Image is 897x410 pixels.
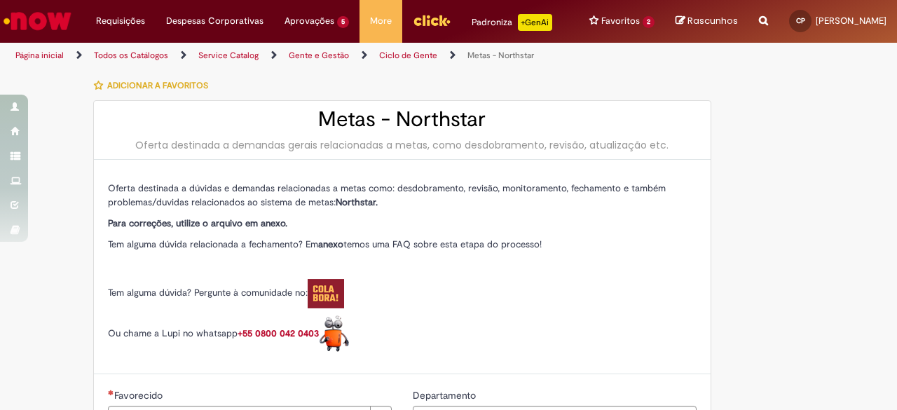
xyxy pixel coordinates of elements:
[318,238,343,250] strong: anexo
[336,196,378,208] strong: Northstar.
[238,327,350,339] a: +55 0800 042 0403
[379,50,437,61] a: Ciclo de Gente
[687,14,738,27] span: Rascunhos
[796,16,805,25] span: CP
[108,108,697,131] h2: Metas - Northstar
[108,287,344,299] span: Tem alguma dúvida? Pergunte à comunidade no:
[94,50,168,61] a: Todos os Catálogos
[166,14,263,28] span: Despesas Corporativas
[337,16,349,28] span: 5
[413,389,479,402] span: Departamento
[93,71,216,100] button: Adicionar a Favoritos
[676,15,738,28] a: Rascunhos
[108,182,666,208] span: Oferta destinada a dúvidas e demandas relacionadas a metas como: desdobramento, revisão, monitora...
[643,16,655,28] span: 2
[467,50,534,61] a: Metas - Northstar
[308,287,344,299] a: Colabora
[413,10,451,31] img: click_logo_yellow_360x200.png
[108,217,287,229] strong: Para correções, utilize o arquivo em anexo.
[289,50,349,61] a: Gente e Gestão
[108,327,350,339] span: Ou chame a Lupi no whatsapp
[472,14,552,31] div: Padroniza
[96,14,145,28] span: Requisições
[308,279,344,308] img: Colabora%20logo.pngx
[601,14,640,28] span: Favoritos
[114,389,165,402] span: Necessários - Favorecido
[198,50,259,61] a: Service Catalog
[518,14,552,31] p: +GenAi
[1,7,74,35] img: ServiceNow
[285,14,334,28] span: Aprovações
[370,14,392,28] span: More
[108,238,542,250] span: Tem alguma dúvida relacionada a fechamento? Em temos uma FAQ sobre esta etapa do processo!
[11,43,587,69] ul: Trilhas de página
[108,390,114,395] span: Necessários
[107,80,208,91] span: Adicionar a Favoritos
[108,138,697,152] div: Oferta destinada a demandas gerais relacionadas a metas, como desdobramento, revisão, atualização...
[319,315,350,353] img: Lupi%20logo.pngx
[816,15,886,27] span: [PERSON_NAME]
[15,50,64,61] a: Página inicial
